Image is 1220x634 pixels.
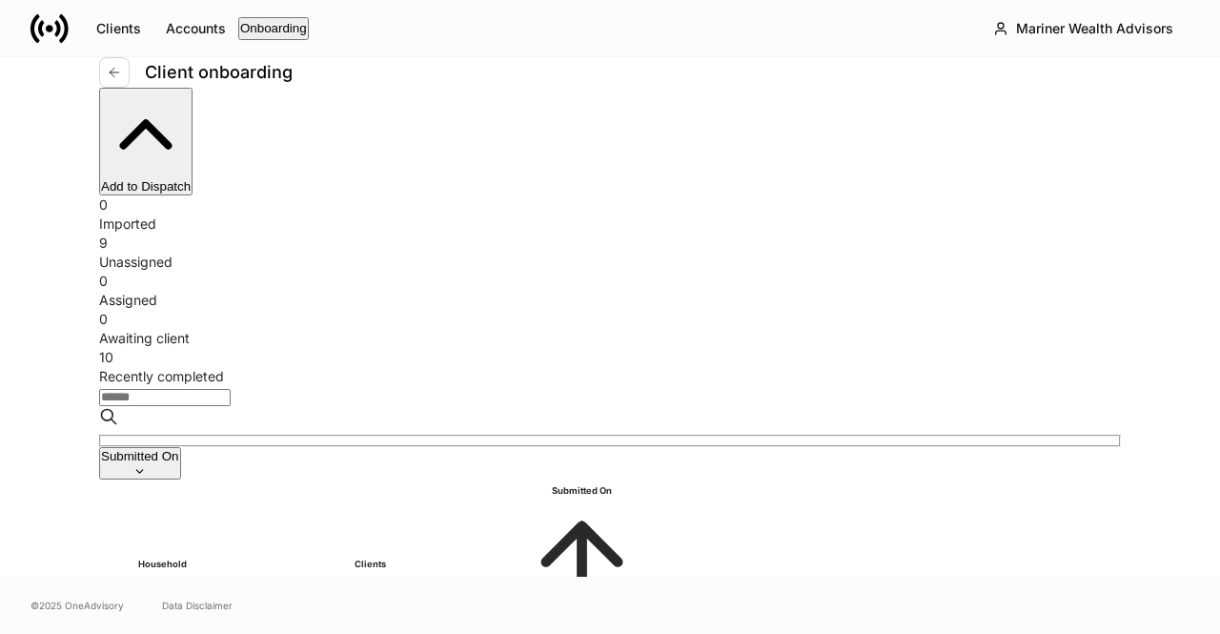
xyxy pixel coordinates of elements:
div: Awaiting client [99,329,1121,348]
a: Data Disclaimer [162,598,233,613]
button: Clients [84,13,153,44]
div: 0Awaiting client [99,310,1121,348]
div: Onboarding [240,19,307,38]
div: Clients [96,19,141,38]
div: 0Assigned [99,272,1121,310]
div: 0 [99,195,1121,215]
button: Accounts [153,13,238,44]
div: Submitted On [101,449,179,463]
div: 9Unassigned [99,234,1121,272]
div: Unassigned [99,253,1121,272]
h4: Client onboarding [145,61,293,84]
button: Onboarding [238,17,309,40]
div: Assigned [99,291,1121,310]
div: 10Recently completed [99,348,1121,386]
span: © 2025 OneAdvisory [30,598,124,613]
button: Mariner Wealth Advisors [977,11,1189,46]
h6: Submitted On [520,481,643,501]
div: 10 [99,348,1121,367]
h6: Household [103,555,221,574]
div: Mariner Wealth Advisors [1016,19,1173,38]
div: Imported [99,215,1121,234]
button: Submitted On [99,447,181,480]
div: 0 [99,272,1121,291]
h6: Clients [223,555,518,574]
div: 0 [99,310,1121,329]
div: Accounts [166,19,226,38]
button: Add to Dispatch [99,88,193,195]
div: 0Imported [99,195,1121,234]
div: Recently completed [99,367,1121,386]
div: Add to Dispatch [101,179,191,194]
div: 9 [99,234,1121,253]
